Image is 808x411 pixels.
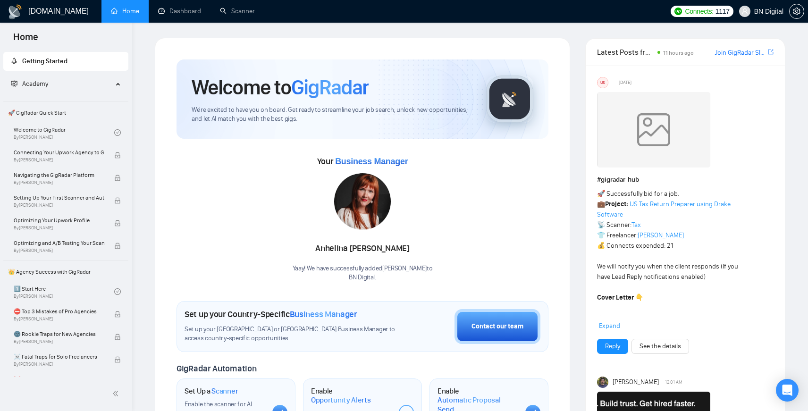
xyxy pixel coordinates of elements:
[3,52,128,71] li: Getting Started
[597,175,774,185] h1: # gigradar-hub
[597,92,710,168] img: weqQh+iSagEgQAAAABJRU5ErkJggg==
[177,363,256,374] span: GigRadar Automation
[14,122,114,143] a: Welcome to GigRadarBy[PERSON_NAME]
[14,170,104,180] span: Navigating the GigRadar Platform
[11,80,48,88] span: Academy
[685,6,713,17] span: Connects:
[486,75,533,123] img: gigradar-logo.png
[789,8,804,15] a: setting
[311,395,371,405] span: Opportunity Alerts
[111,7,139,15] a: homeHome
[14,180,104,185] span: By [PERSON_NAME]
[114,288,121,295] span: check-circle
[6,30,46,50] span: Home
[114,152,121,159] span: lock
[293,273,433,282] p: BN Digital .
[317,156,408,167] span: Your
[631,221,641,229] a: Tax
[605,200,628,208] strong: Project:
[613,377,659,387] span: [PERSON_NAME]
[114,356,121,363] span: lock
[14,329,104,339] span: 🌚 Rookie Traps for New Agencies
[220,7,255,15] a: searchScanner
[14,339,104,344] span: By [PERSON_NAME]
[715,6,730,17] span: 1117
[14,148,104,157] span: Connecting Your Upwork Agency to GigRadar
[158,7,201,15] a: dashboardDashboard
[663,50,694,56] span: 11 hours ago
[185,325,398,343] span: Set up your [GEOGRAPHIC_DATA] or [GEOGRAPHIC_DATA] Business Manager to access country-specific op...
[290,309,357,319] span: Business Manager
[22,80,48,88] span: Academy
[211,386,238,396] span: Scanner
[14,238,104,248] span: Optimizing and A/B Testing Your Scanner for Better Results
[471,321,523,332] div: Contact our team
[14,248,104,253] span: By [PERSON_NAME]
[14,375,104,384] span: ❌ How to get banned on Upwork
[605,341,620,352] a: Reply
[114,220,121,226] span: lock
[114,311,121,318] span: lock
[4,262,127,281] span: 👑 Agency Success with GigRadar
[768,48,774,56] span: export
[14,352,104,361] span: ☠️ Fatal Traps for Solo Freelancers
[14,281,114,302] a: 1️⃣ Start HereBy[PERSON_NAME]
[8,4,23,19] img: logo
[114,334,121,340] span: lock
[640,341,681,352] a: See the details
[599,322,620,330] span: Expand
[114,175,121,181] span: lock
[311,386,391,405] h1: Enable
[790,8,804,15] span: setting
[741,8,748,15] span: user
[293,264,433,282] div: Yaay! We have successfully added [PERSON_NAME] to
[454,309,540,344] button: Contact our team
[14,361,104,367] span: By [PERSON_NAME]
[619,78,631,87] span: [DATE]
[14,316,104,322] span: By [PERSON_NAME]
[597,377,608,388] img: Toby Fox-Mason
[11,58,17,64] span: rocket
[4,103,127,122] span: 🚀 GigRadar Quick Start
[665,378,682,386] span: 12:01 AM
[598,77,608,88] div: US
[674,8,682,15] img: upwork-logo.png
[597,200,731,218] a: US Tax Return Preparer using Drake Software
[768,48,774,57] a: export
[597,46,655,58] span: Latest Posts from the GigRadar Community
[14,157,104,163] span: By [PERSON_NAME]
[789,4,804,19] button: setting
[293,241,433,257] div: Anhelina [PERSON_NAME]
[192,75,369,100] h1: Welcome to
[185,309,357,319] h1: Set up your Country-Specific
[114,197,121,204] span: lock
[715,48,766,58] a: Join GigRadar Slack Community
[291,75,369,100] span: GigRadar
[14,225,104,231] span: By [PERSON_NAME]
[334,173,391,230] img: 1686179978208-144.jpg
[14,202,104,208] span: By [PERSON_NAME]
[638,231,684,239] a: [PERSON_NAME]
[114,129,121,136] span: check-circle
[22,57,67,65] span: Getting Started
[14,307,104,316] span: ⛔ Top 3 Mistakes of Pro Agencies
[335,157,408,166] span: Business Manager
[192,106,471,124] span: We're excited to have you on board. Get ready to streamline your job search, unlock new opportuni...
[631,339,689,354] button: See the details
[776,379,799,402] div: Open Intercom Messenger
[14,216,104,225] span: Optimizing Your Upwork Profile
[597,294,643,302] strong: Cover Letter 👇
[112,389,122,398] span: double-left
[114,243,121,249] span: lock
[11,80,17,87] span: fund-projection-screen
[185,386,238,396] h1: Set Up a
[597,339,628,354] button: Reply
[14,193,104,202] span: Setting Up Your First Scanner and Auto-Bidder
